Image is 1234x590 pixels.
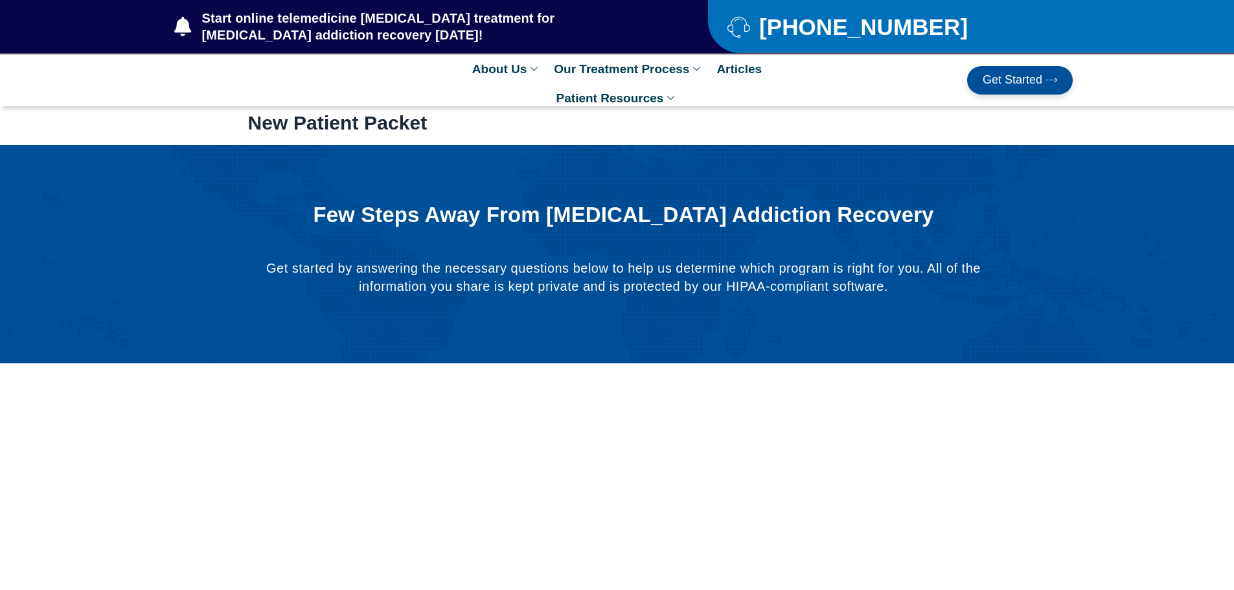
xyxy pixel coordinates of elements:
[297,203,949,227] h1: Few Steps Away From [MEDICAL_DATA] Addiction Recovery
[967,66,1073,95] a: Get Started
[983,74,1042,87] span: Get Started
[547,54,710,84] a: Our Treatment Process
[265,259,981,295] p: Get started by answering the necessary questions below to help us determine which program is righ...
[710,54,768,84] a: Articles
[550,84,685,113] a: Patient Resources
[727,16,1040,38] a: [PHONE_NUMBER]
[756,19,968,35] span: [PHONE_NUMBER]
[466,54,547,84] a: About Us
[199,10,657,43] span: Start online telemedicine [MEDICAL_DATA] treatment for [MEDICAL_DATA] addiction recovery [DATE]!
[248,111,987,135] h1: New Patient Packet
[174,10,656,43] a: Start online telemedicine [MEDICAL_DATA] treatment for [MEDICAL_DATA] addiction recovery [DATE]!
